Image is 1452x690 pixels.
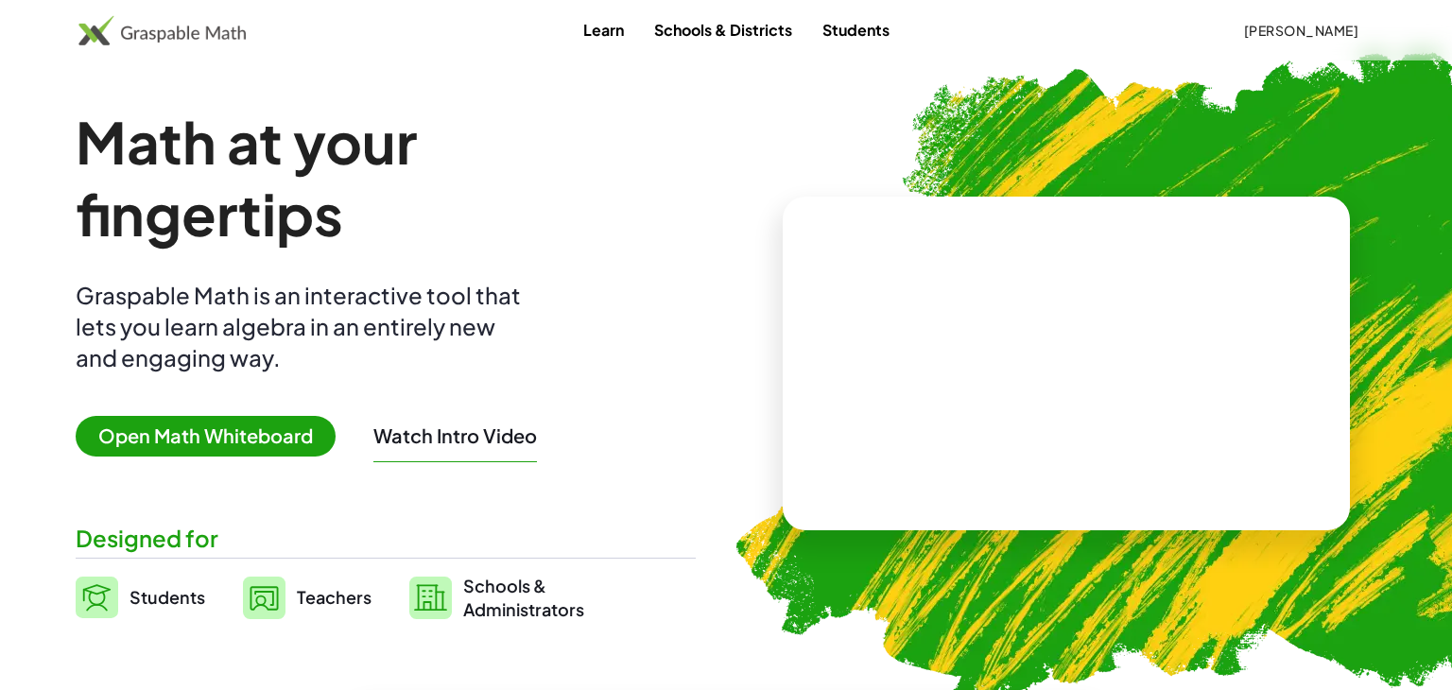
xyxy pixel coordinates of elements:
button: [PERSON_NAME] [1228,13,1374,47]
a: Schools &Administrators [409,574,584,621]
a: Students [807,12,905,47]
div: Designed for [76,523,696,554]
a: Teachers [243,574,372,621]
span: Open Math Whiteboard [76,416,336,457]
img: svg%3e [409,577,452,619]
a: Open Math Whiteboard [76,427,351,447]
img: svg%3e [243,577,285,619]
button: Watch Intro Video [373,423,537,448]
video: What is this? This is dynamic math notation. Dynamic math notation plays a central role in how Gr... [925,293,1208,435]
div: Graspable Math is an interactive tool that lets you learn algebra in an entirely new and engaging... [76,280,529,373]
a: Learn [568,12,639,47]
span: [PERSON_NAME] [1243,22,1358,39]
h1: Math at your fingertips [76,106,677,250]
a: Students [76,574,205,621]
span: Teachers [297,586,372,608]
img: svg%3e [76,577,118,618]
a: Schools & Districts [639,12,807,47]
span: Students [130,586,205,608]
span: Schools & Administrators [463,574,584,621]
